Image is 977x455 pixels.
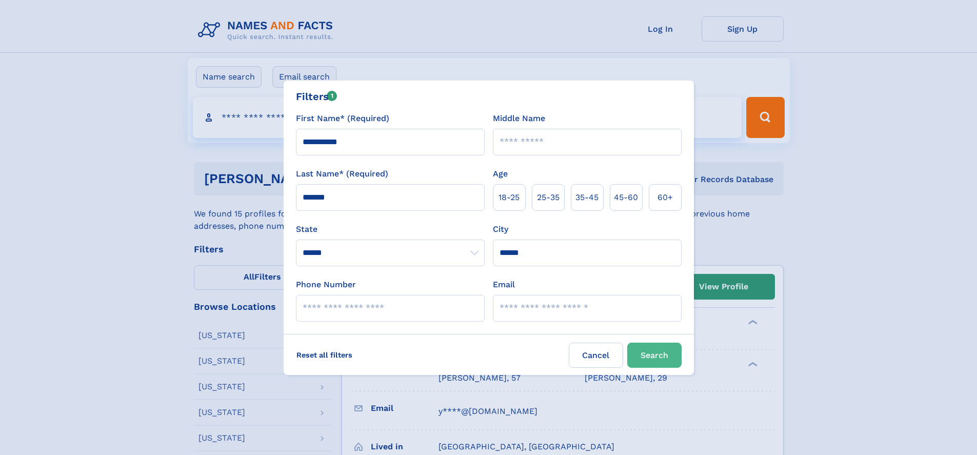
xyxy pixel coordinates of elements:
span: 18‑25 [499,191,520,204]
label: Cancel [569,343,623,368]
label: Reset all filters [290,343,359,367]
label: Age [493,168,508,180]
label: Phone Number [296,279,356,291]
label: State [296,223,485,235]
span: 25‑35 [537,191,560,204]
button: Search [627,343,682,368]
label: Middle Name [493,112,545,125]
label: City [493,223,508,235]
label: First Name* (Required) [296,112,389,125]
span: 60+ [657,191,673,204]
div: Filters [296,89,337,104]
span: 35‑45 [575,191,599,204]
span: 45‑60 [614,191,638,204]
label: Last Name* (Required) [296,168,388,180]
label: Email [493,279,515,291]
